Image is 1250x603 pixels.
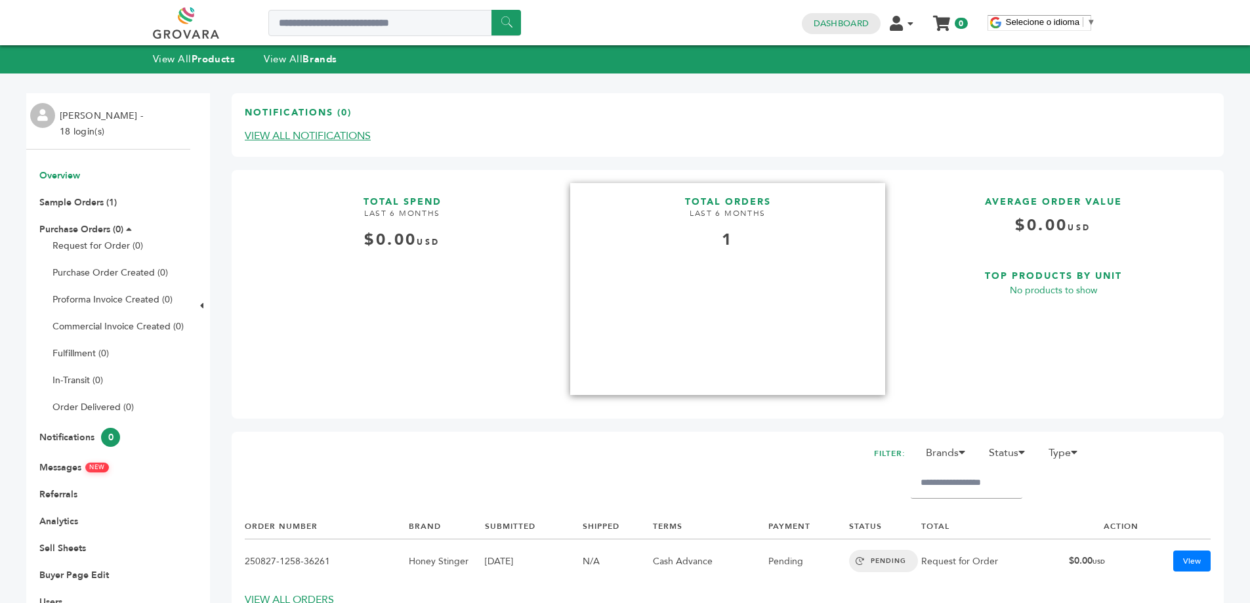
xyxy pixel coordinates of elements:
th: TOTAL [921,514,1069,539]
a: In-Transit (0) [52,374,103,386]
strong: Brands [302,52,337,66]
a: Dashboard [814,18,869,30]
a: Sample Orders (1) [39,196,117,209]
td: Cash Advance [653,539,768,583]
h3: TOP PRODUCTS BY UNIT [896,257,1211,283]
a: TOTAL SPEND LAST 6 MONTHS $0.00USD [245,183,560,396]
a: Sell Sheets [39,542,86,554]
a: Commercial Invoice Created (0) [52,320,184,333]
h3: TOTAL SPEND [245,183,560,209]
h3: TOTAL ORDERS [570,183,885,209]
th: PAYMENT [768,514,849,539]
th: SUBMITTED [485,514,582,539]
a: TOP PRODUCTS BY UNIT No products to show [896,257,1211,395]
span: NEW [85,462,109,472]
td: Request for Order [921,539,1069,583]
a: MessagesNEW [39,461,109,474]
td: N/A [583,539,654,583]
th: TERMS [653,514,768,539]
span: Selecione o idioma [1006,17,1080,27]
a: My Cart [934,12,949,26]
h4: LAST 6 MONTHS [570,208,885,229]
a: Referrals [39,488,77,501]
span: USD [1068,222,1091,233]
a: Overview [39,169,80,182]
a: Selecione o idioma​ [1006,17,1096,27]
div: 1 [570,229,885,251]
h3: AVERAGE ORDER VALUE [896,183,1211,209]
a: Fulfillment (0) [52,347,109,360]
a: Request for Order (0) [52,239,143,252]
a: VIEW ALL NOTIFICATIONS [245,129,371,143]
li: Type [1042,445,1092,467]
a: Purchase Orders (0) [39,223,123,236]
p: No products to show [896,283,1211,299]
strong: Products [192,52,235,66]
h3: Notifications (0) [245,106,352,129]
a: Order Delivered (0) [52,401,134,413]
td: Honey Stinger [409,539,485,583]
span: PENDING [849,550,918,572]
td: $0.00 [1069,539,1138,583]
th: BRAND [409,514,485,539]
td: Pending [768,539,849,583]
h2: FILTER: [874,445,906,463]
a: Analytics [39,515,78,528]
img: profile.png [30,103,55,128]
th: ORDER NUMBER [245,514,409,539]
span: 0 [101,428,120,447]
li: Status [982,445,1039,467]
div: $0.00 [245,229,560,251]
span: USD [1093,558,1105,566]
li: Brands [919,445,980,467]
span: ▼ [1087,17,1095,27]
h4: LAST 6 MONTHS [245,208,560,229]
a: AVERAGE ORDER VALUE $0.00USD [896,183,1211,247]
input: Filter by keywords [911,467,1022,499]
span: USD [417,237,440,247]
th: SHIPPED [583,514,654,539]
input: Search a product or brand... [268,10,521,36]
a: View [1173,551,1211,572]
th: STATUS [849,514,921,539]
a: Buyer Page Edit [39,569,109,581]
a: View AllBrands [264,52,337,66]
td: [DATE] [485,539,582,583]
th: ACTION [1069,514,1138,539]
a: Notifications0 [39,431,120,444]
h4: $0.00 [896,215,1211,247]
a: 250827-1258-36261 [245,555,330,568]
span: 0 [955,18,967,29]
a: TOTAL ORDERS LAST 6 MONTHS 1 [570,183,885,396]
li: [PERSON_NAME] - 18 login(s) [60,108,146,140]
a: View AllProducts [153,52,236,66]
a: Purchase Order Created (0) [52,266,168,279]
a: Proforma Invoice Created (0) [52,293,173,306]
